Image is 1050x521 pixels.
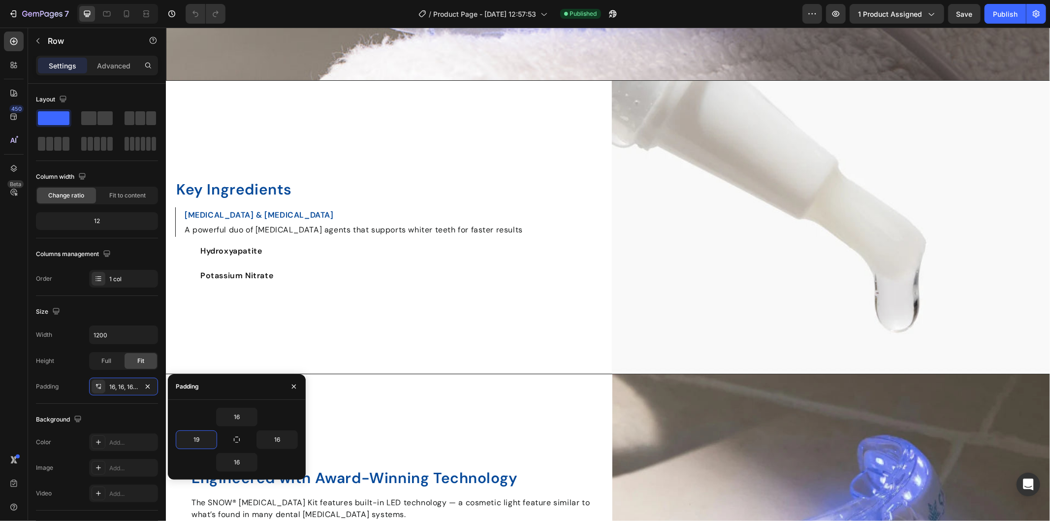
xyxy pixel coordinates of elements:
span: Fit to content [109,191,146,200]
div: Padding [176,382,199,391]
div: Image [36,463,53,472]
input: Auto [217,454,257,471]
span: 1 product assigned [858,9,922,19]
div: Column width [36,170,88,184]
p: Settings [49,61,76,71]
div: 450 [9,105,24,113]
div: 12 [38,214,156,228]
button: 7 [4,4,73,24]
div: Layout [36,93,69,106]
div: 1 col [109,275,156,284]
div: Add... [109,438,156,447]
div: Video [36,489,52,498]
span: Product Page - [DATE] 12:57:53 [434,9,537,19]
p: 7 [64,8,69,20]
div: Beta [7,180,24,188]
div: Publish [993,9,1018,19]
div: 16, 16, 16, 50 [109,383,138,391]
button: Publish [985,4,1026,24]
div: Order [36,274,52,283]
span: Full [101,357,111,365]
img: gempages_586095209234826075-208f33be-6dbb-4ea7-a7dc-af1b0f32eb7e.webp [446,53,884,346]
div: Size [36,305,62,319]
input: Auto [176,431,217,449]
input: Auto [217,408,257,426]
div: Width [36,330,52,339]
div: Add... [109,464,156,473]
span: Save [956,10,973,18]
div: Padding [36,382,59,391]
span: Published [570,9,597,18]
div: Color [36,438,51,447]
input: Auto [90,326,158,344]
p: Advanced [97,61,130,71]
strong: Engineered with Award-Winning Technology [26,441,352,460]
input: Auto [257,431,297,449]
span: / [429,9,432,19]
span: Change ratio [49,191,85,200]
div: Background [36,413,84,426]
button: Save [948,4,981,24]
div: Undo/Redo [186,4,225,24]
div: Height [36,357,54,365]
button: 1 product assigned [850,4,944,24]
iframe: Design area [166,28,1050,521]
span: The SNOW® [MEDICAL_DATA] Kit features built-in LED technology — a cosmetic light feature similar ... [26,470,424,492]
span: Fit [137,357,144,365]
div: Open Intercom Messenger [1017,473,1040,496]
div: Add... [109,489,156,498]
div: Columns management [36,248,113,261]
p: Row [48,35,131,47]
